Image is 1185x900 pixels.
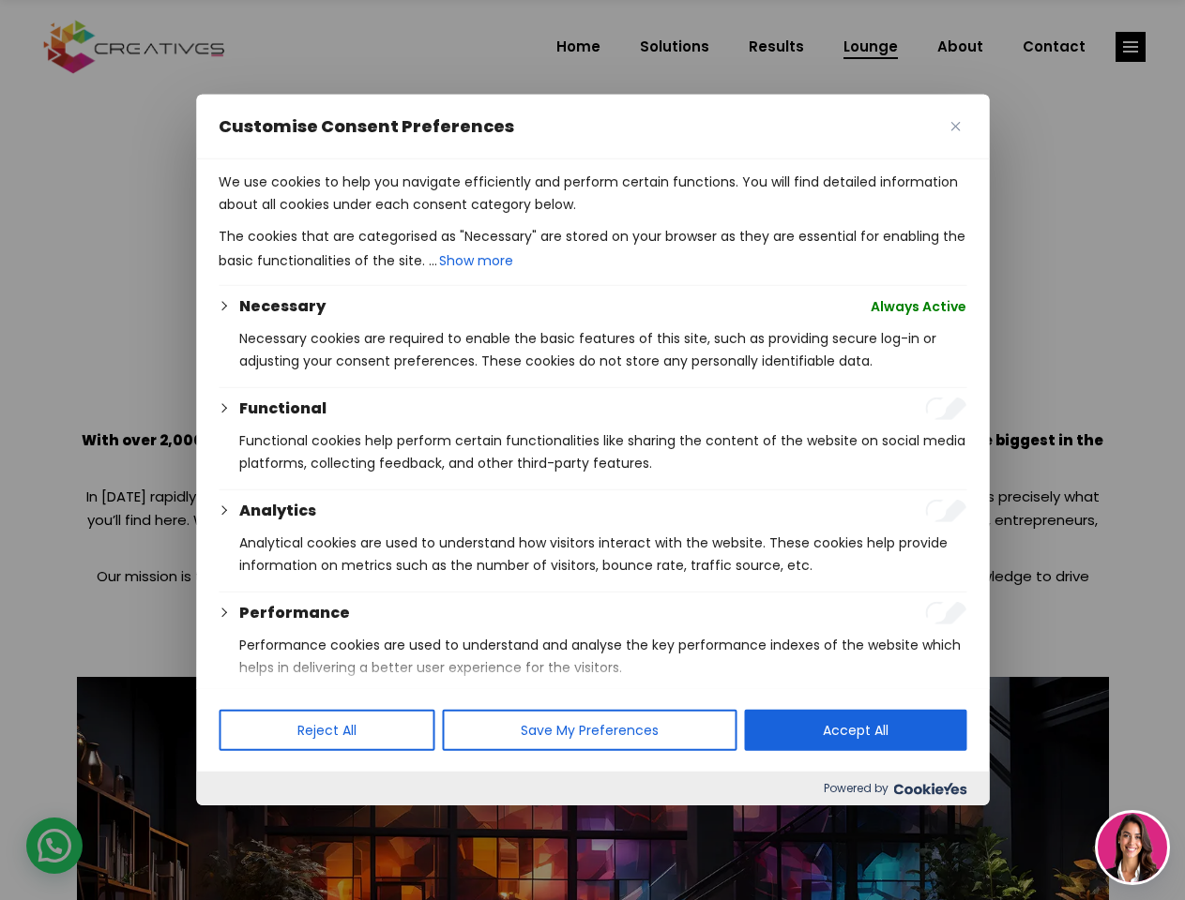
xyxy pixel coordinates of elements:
img: agent [1098,813,1167,882]
button: Functional [239,397,327,420]
p: Analytical cookies are used to understand how visitors interact with the website. These cookies h... [239,532,966,577]
div: Powered by [196,772,989,805]
span: Always Active [871,295,966,318]
input: Enable Functional [925,397,966,420]
p: Functional cookies help perform certain functionalities like sharing the content of the website o... [239,429,966,474]
button: Accept All [744,710,966,751]
button: Analytics [239,500,316,522]
button: Close [944,115,966,138]
p: The cookies that are categorised as "Necessary" are stored on your browser as they are essential ... [219,225,966,274]
input: Enable Analytics [925,500,966,522]
p: Necessary cookies are required to enable the basic features of this site, such as providing secur... [239,327,966,372]
button: Reject All [219,710,434,751]
p: Performance cookies are used to understand and analyse the key performance indexes of the website... [239,634,966,679]
button: Performance [239,602,350,624]
div: Customise Consent Preferences [196,95,989,805]
img: Close [950,122,960,131]
button: Show more [437,247,515,274]
button: Necessary [239,295,326,318]
button: Save My Preferences [442,710,737,751]
p: We use cookies to help you navigate efficiently and perform certain functions. You will find deta... [219,171,966,216]
input: Enable Performance [925,602,966,624]
img: Cookieyes logo [893,783,966,795]
span: Customise Consent Preferences [219,115,514,138]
